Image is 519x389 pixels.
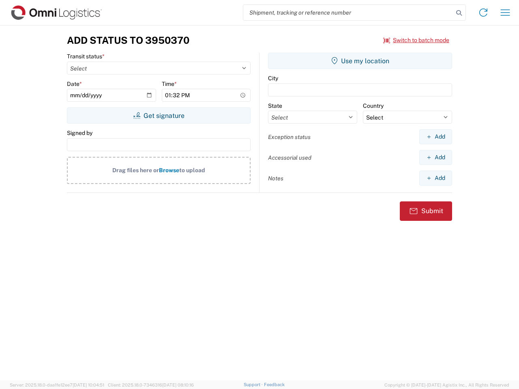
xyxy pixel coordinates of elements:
[10,383,104,387] span: Server: 2025.18.0-daa1fe12ee7
[67,80,82,88] label: Date
[179,167,205,173] span: to upload
[384,381,509,389] span: Copyright © [DATE]-[DATE] Agistix Inc., All Rights Reserved
[159,167,179,173] span: Browse
[67,34,189,46] h3: Add Status to 3950370
[67,129,92,137] label: Signed by
[419,150,452,165] button: Add
[268,53,452,69] button: Use my location
[268,133,311,141] label: Exception status
[268,154,311,161] label: Accessorial used
[383,34,449,47] button: Switch to batch mode
[268,75,278,82] label: City
[162,80,177,88] label: Time
[67,53,105,60] label: Transit status
[162,383,194,387] span: [DATE] 08:10:16
[268,175,283,182] label: Notes
[264,382,285,387] a: Feedback
[108,383,194,387] span: Client: 2025.18.0-7346316
[419,171,452,186] button: Add
[112,167,159,173] span: Drag files here or
[243,5,453,20] input: Shipment, tracking or reference number
[73,383,104,387] span: [DATE] 10:04:51
[419,129,452,144] button: Add
[400,201,452,221] button: Submit
[244,382,264,387] a: Support
[268,102,282,109] label: State
[363,102,384,109] label: Country
[67,107,251,124] button: Get signature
